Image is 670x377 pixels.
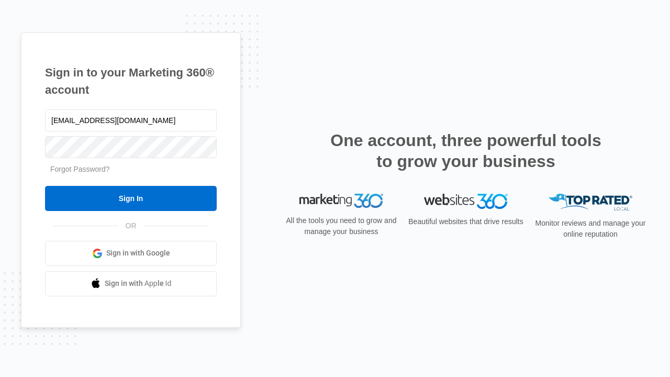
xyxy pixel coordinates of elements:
[45,271,217,296] a: Sign in with Apple Id
[50,165,110,173] a: Forgot Password?
[424,194,508,209] img: Websites 360
[118,220,144,231] span: OR
[299,194,383,208] img: Marketing 360
[283,215,400,237] p: All the tools you need to grow and manage your business
[532,218,649,240] p: Monitor reviews and manage your online reputation
[45,64,217,98] h1: Sign in to your Marketing 360® account
[105,278,172,289] span: Sign in with Apple Id
[45,241,217,266] a: Sign in with Google
[45,109,217,131] input: Email
[327,130,605,172] h2: One account, three powerful tools to grow your business
[549,194,632,211] img: Top Rated Local
[45,186,217,211] input: Sign In
[106,248,170,259] span: Sign in with Google
[407,216,524,227] p: Beautiful websites that drive results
